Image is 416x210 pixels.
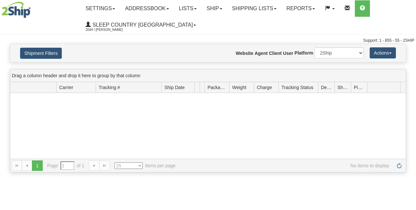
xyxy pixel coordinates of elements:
span: Shipment Issues [337,84,348,91]
span: 1 [32,160,42,171]
button: Shipment Filters [20,48,62,59]
a: Addressbook [120,0,174,17]
span: Carrier [59,84,73,91]
span: Ship Date [164,84,184,91]
span: Page of 1 [47,161,85,170]
a: Reports [281,0,320,17]
span: Sleep Country [GEOGRAPHIC_DATA] [91,22,193,28]
span: No items to display [185,162,389,169]
span: Delivery Status [321,84,332,91]
span: Packages [208,84,227,91]
div: grid grouping header [10,69,406,82]
label: Agent [255,50,268,57]
label: User [283,50,293,57]
div: Support: 1 - 855 - 55 - 2SHIP [2,38,414,43]
span: Tracking # [99,84,120,91]
label: Client [269,50,282,57]
span: Tracking Status [281,84,313,91]
a: Ship [202,0,227,17]
span: items per page [114,162,176,169]
a: Refresh [394,160,404,171]
img: logo2044.jpg [2,2,31,18]
span: 2044 / [PERSON_NAME] [86,27,135,33]
a: Lists [174,0,202,17]
label: Website [236,50,253,57]
a: Settings [81,0,120,17]
button: Actions [370,47,396,58]
label: Platform [295,50,313,56]
span: Charge [257,84,272,91]
span: Pickup Status [354,84,365,91]
a: Shipping lists [227,0,281,17]
span: Weight [232,84,246,91]
a: Sleep Country [GEOGRAPHIC_DATA] 2044 / [PERSON_NAME] [81,17,201,33]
